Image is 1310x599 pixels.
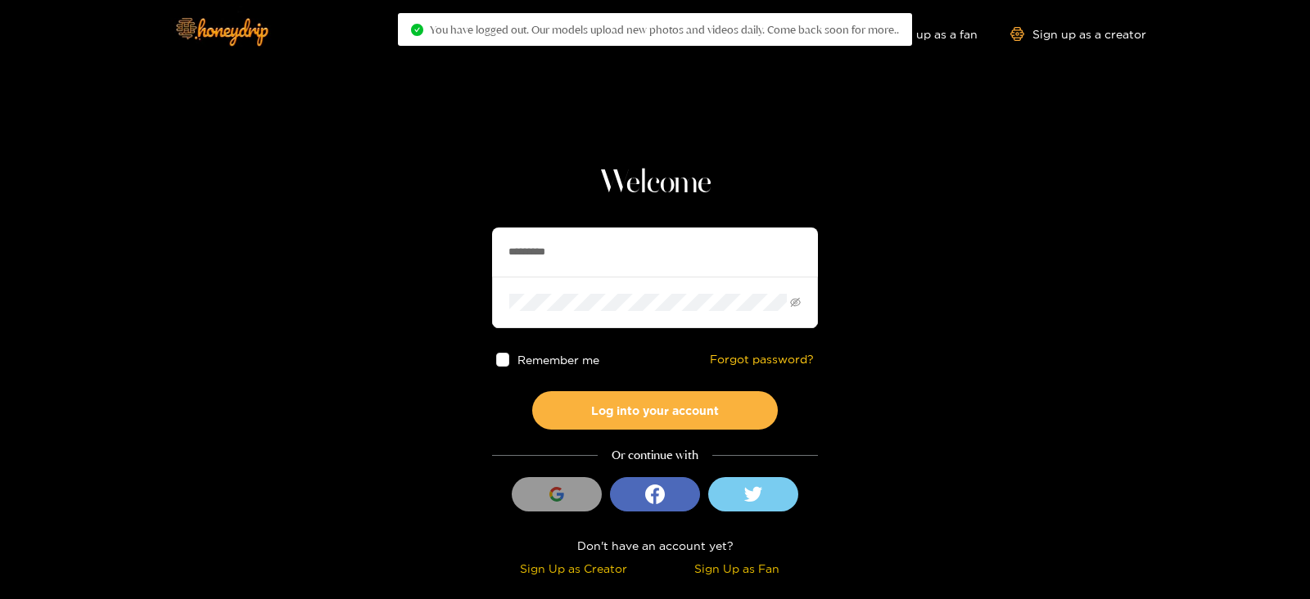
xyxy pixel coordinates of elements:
[430,23,899,36] span: You have logged out. Our models upload new photos and videos daily. Come back soon for more..
[532,391,778,430] button: Log into your account
[865,27,978,41] a: Sign up as a fan
[790,297,801,308] span: eye-invisible
[710,353,814,367] a: Forgot password?
[1010,27,1146,41] a: Sign up as a creator
[659,559,814,578] div: Sign Up as Fan
[492,536,818,555] div: Don't have an account yet?
[518,354,600,366] span: Remember me
[411,24,423,36] span: check-circle
[496,559,651,578] div: Sign Up as Creator
[492,446,818,465] div: Or continue with
[492,164,818,203] h1: Welcome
